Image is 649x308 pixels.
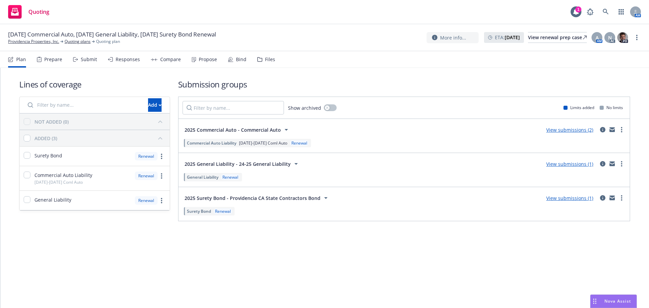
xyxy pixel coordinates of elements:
h1: Lines of coverage [19,79,170,90]
span: Show archived [288,104,321,111]
a: circleInformation [599,126,607,134]
a: View submissions (2) [546,127,593,133]
button: 2025 Surety Bond - Providencia CA State Contractors Bond [183,191,332,205]
span: ETA : [495,34,520,41]
a: more [618,194,626,202]
button: Nova Assist [590,294,637,308]
div: Files [265,57,275,62]
a: View renewal prep case [528,32,587,43]
div: Renewal [214,208,232,214]
a: mail [608,194,616,202]
div: Plan [16,57,26,62]
a: more [633,33,641,42]
a: more [158,172,166,180]
div: No limits [600,105,623,110]
span: Quoting [28,9,49,15]
a: mail [608,160,616,168]
img: photo [617,32,628,43]
span: A [596,34,599,41]
span: Nova Assist [604,298,631,304]
div: Renewal [290,140,309,146]
span: Commercial Auto Liability [34,172,92,179]
a: more [618,160,626,168]
div: Renewal [135,196,158,205]
input: Filter by name... [24,98,144,112]
a: Switch app [615,5,628,19]
div: Drag to move [591,295,599,308]
h1: Submission groups [178,79,630,90]
div: Renewal [135,152,158,160]
span: More info... [440,34,466,41]
button: ADDED (3) [34,133,166,144]
div: Propose [199,57,217,62]
div: Submit [81,57,97,62]
a: circleInformation [599,194,607,202]
span: 2025 Commercial Auto - Commercial Auto [185,126,281,133]
span: Commercial Auto Liability [187,140,236,146]
div: Bind [236,57,246,62]
a: Report a Bug [583,5,597,19]
div: Add [148,99,162,111]
span: 2025 Surety Bond - Providencia CA State Contractors Bond [185,195,320,202]
a: more [618,126,626,134]
button: 2025 General Liability - 24-25 General Liability [183,157,302,171]
span: General Liability [187,174,218,180]
span: [DATE]-[DATE] Coml Auto [239,140,287,146]
a: Quoting plans [65,38,91,45]
div: Responses [116,57,140,62]
a: Providencia Properties, Inc. [8,38,59,45]
div: NOT ADDED (0) [34,118,69,125]
span: Quoting plan [96,38,120,45]
div: Prepare [44,57,62,62]
div: Renewal [221,174,240,180]
span: Surety Bond [187,208,211,214]
a: more [158,152,166,160]
div: ADDED (3) [34,135,57,142]
strong: [DATE] [505,34,520,41]
button: 2025 Commercial Auto - Commercial Auto [183,123,292,136]
div: Limits added [563,105,594,110]
button: More info... [427,32,479,43]
a: View submissions (1) [546,161,593,167]
a: Quoting [5,2,52,21]
button: Add [148,98,162,112]
input: Filter by name... [183,101,284,114]
a: more [158,197,166,205]
span: 2025 General Liability - 24-25 General Liability [185,160,291,168]
span: [DATE] Commercial Auto, [DATE] General Liability, [DATE] Surety Bond Renewal [8,30,216,38]
span: Surety Bond [34,152,62,159]
span: [DATE]-[DATE] Coml Auto [34,179,83,185]
a: Search [599,5,612,19]
div: Compare [160,57,181,62]
span: General Liability [34,196,71,203]
div: 1 [575,6,581,12]
button: NOT ADDED (0) [34,116,166,127]
a: mail [608,126,616,134]
span: N [608,34,612,41]
div: Renewal [135,172,158,180]
a: circleInformation [599,160,607,168]
a: View submissions (1) [546,195,593,201]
